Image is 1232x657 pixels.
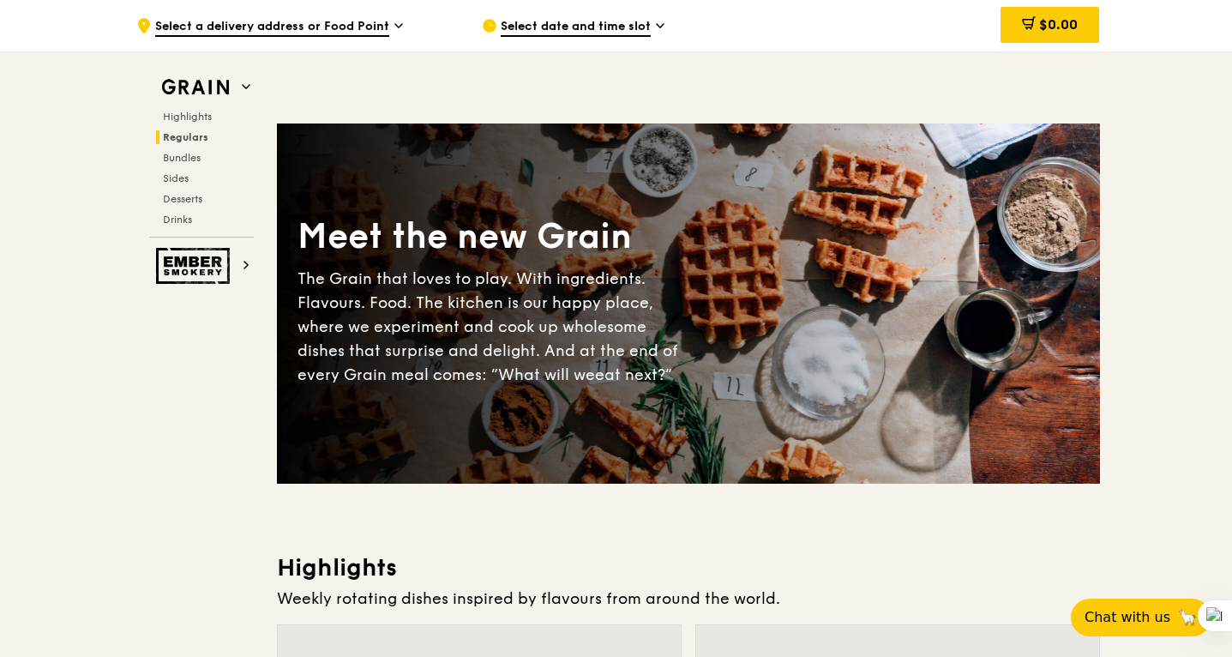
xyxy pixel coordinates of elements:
[1039,16,1078,33] span: $0.00
[155,18,389,37] span: Select a delivery address or Food Point
[156,72,235,103] img: Grain web logo
[156,248,235,284] img: Ember Smokery web logo
[595,365,672,384] span: eat next?”
[163,152,201,164] span: Bundles
[163,131,208,143] span: Regulars
[277,587,1100,611] div: Weekly rotating dishes inspired by flavours from around the world.
[277,552,1100,583] h3: Highlights
[163,214,192,226] span: Drinks
[1071,599,1211,636] button: Chat with us🦙
[1177,607,1198,628] span: 🦙
[297,267,688,387] div: The Grain that loves to play. With ingredients. Flavours. Food. The kitchen is our happy place, w...
[163,111,212,123] span: Highlights
[163,193,202,205] span: Desserts
[501,18,651,37] span: Select date and time slot
[1085,607,1170,628] span: Chat with us
[297,214,688,260] div: Meet the new Grain
[163,172,189,184] span: Sides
